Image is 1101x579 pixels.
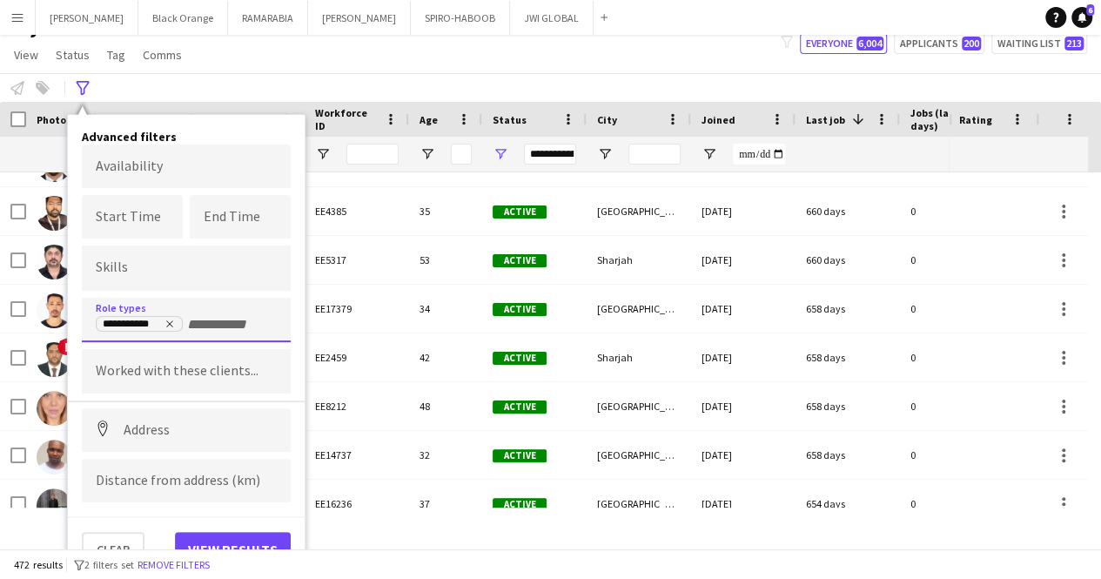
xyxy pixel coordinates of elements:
[305,480,409,528] div: EE16236
[856,37,883,50] span: 6,004
[124,113,177,126] span: First Name
[587,333,691,381] div: Sharjah
[72,77,93,98] app-action-btn: Advanced filters
[82,129,291,145] h4: Advanced filters
[305,187,409,235] div: EE4385
[1064,37,1084,50] span: 213
[597,113,617,126] span: City
[796,431,900,479] div: 658 days
[894,33,984,54] button: Applicants200
[493,303,547,316] span: Active
[796,382,900,430] div: 658 days
[900,285,1013,333] div: 0
[305,333,409,381] div: EE2459
[308,1,411,35] button: [PERSON_NAME]
[451,144,472,165] input: Age Filter Input
[37,342,71,377] img: MOHAMMAD ASHRAF
[37,293,71,328] img: Khalid Alamin
[420,113,438,126] span: Age
[409,431,482,479] div: 32
[49,44,97,66] a: Status
[36,1,138,35] button: [PERSON_NAME]
[409,333,482,381] div: 42
[691,431,796,479] div: [DATE]
[1071,7,1092,28] a: 6
[409,187,482,235] div: 35
[587,480,691,528] div: [GEOGRAPHIC_DATA]
[346,144,399,165] input: Workforce ID Filter Input
[136,44,189,66] a: Comms
[796,480,900,528] div: 654 days
[96,364,277,380] input: Type to search clients...
[806,113,845,126] span: Last job
[305,236,409,284] div: EE5317
[411,1,510,35] button: SPIRO-HABOOB
[143,47,182,63] span: Comms
[493,254,547,267] span: Active
[161,319,175,333] delete-icon: Remove tag
[37,196,71,231] img: Joynal Dantas
[900,236,1013,284] div: 0
[900,480,1013,528] div: 0
[587,431,691,479] div: [GEOGRAPHIC_DATA]
[493,113,527,126] span: Status
[37,245,71,279] img: Syed Shehryar Sikander
[82,532,144,567] button: Clear
[691,333,796,381] div: [DATE]
[305,285,409,333] div: EE17379
[315,106,378,132] span: Workforce ID
[900,431,1013,479] div: 0
[691,382,796,430] div: [DATE]
[37,440,71,475] img: Siyamthanda Gushelo
[37,488,71,523] img: Muhammad Amir
[510,1,594,35] button: JWI GLOBAL
[175,532,291,567] button: View results
[733,144,785,165] input: Joined Filter Input
[493,449,547,462] span: Active
[186,317,260,333] input: + Role type
[228,1,308,35] button: RAMARABIA
[691,480,796,528] div: [DATE]
[587,236,691,284] div: Sharjah
[100,44,132,66] a: Tag
[800,33,887,54] button: Everyone6,004
[962,37,981,50] span: 200
[910,106,982,132] span: Jobs (last 90 days)
[691,187,796,235] div: [DATE]
[587,382,691,430] div: [GEOGRAPHIC_DATA]
[409,236,482,284] div: 53
[587,187,691,235] div: [GEOGRAPHIC_DATA]
[305,382,409,430] div: EE8212
[138,1,228,35] button: Black Orange
[409,382,482,430] div: 48
[103,319,175,333] div: 2D Designer
[56,47,90,63] span: Status
[959,113,992,126] span: Rating
[691,285,796,333] div: [DATE]
[493,352,547,365] span: Active
[420,146,435,162] button: Open Filter Menu
[1086,4,1094,16] span: 6
[796,285,900,333] div: 658 days
[96,260,277,276] input: Type to search skills...
[796,333,900,381] div: 658 days
[315,146,331,162] button: Open Filter Menu
[900,187,1013,235] div: 0
[587,285,691,333] div: [GEOGRAPHIC_DATA]
[219,113,271,126] span: Last Name
[493,498,547,511] span: Active
[702,146,717,162] button: Open Filter Menu
[37,113,66,126] span: Photo
[493,146,508,162] button: Open Filter Menu
[796,236,900,284] div: 660 days
[305,431,409,479] div: EE14737
[409,285,482,333] div: 34
[107,47,125,63] span: Tag
[57,338,75,355] span: !
[900,382,1013,430] div: 0
[796,187,900,235] div: 660 days
[991,33,1087,54] button: Waiting list213
[493,205,547,219] span: Active
[628,144,681,165] input: City Filter Input
[409,480,482,528] div: 37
